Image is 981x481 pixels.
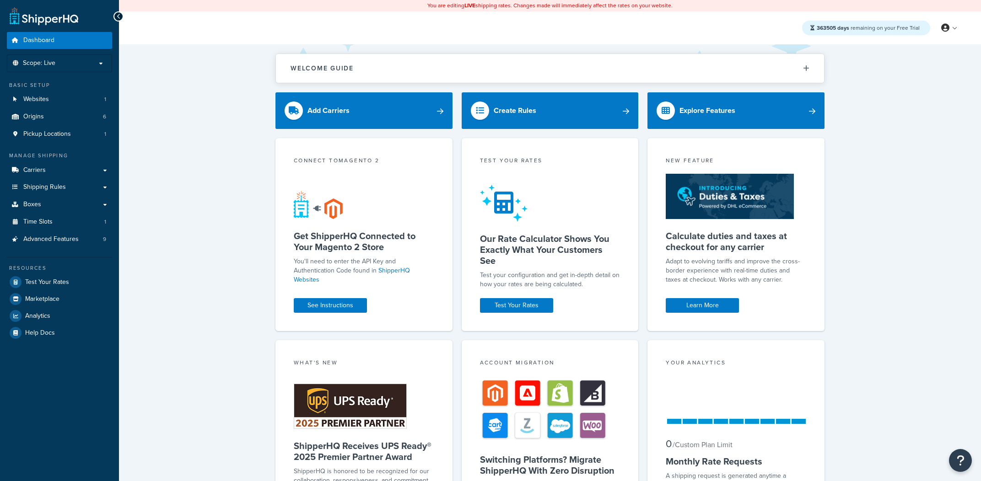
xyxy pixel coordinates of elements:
div: Add Carriers [307,104,350,117]
p: Adapt to evolving tariffs and improve the cross-border experience with real-time duties and taxes... [666,257,806,284]
button: Open Resource Center [949,449,972,472]
span: Origins [23,113,44,121]
a: Advanced Features9 [7,231,112,248]
a: Marketplace [7,291,112,307]
li: Time Slots [7,214,112,230]
div: Resources [7,264,112,272]
div: Account Migration [480,358,620,369]
span: Marketplace [25,295,59,303]
a: Origins6 [7,108,112,125]
li: Origins [7,108,112,125]
span: Scope: Live [23,59,55,67]
div: Test your rates [480,156,620,167]
small: / Custom Plan Limit [673,439,733,450]
h5: ShipperHQ Receives UPS Ready® 2025 Premier Partner Award [294,440,434,462]
a: Test Your Rates [480,298,553,313]
a: Create Rules [462,92,639,129]
span: 6 [103,113,106,121]
p: You'll need to enter the API Key and Authentication Code found in [294,257,434,284]
span: Websites [23,96,49,103]
div: What's New [294,358,434,369]
span: Boxes [23,201,41,208]
span: Time Slots [23,218,53,226]
span: 0 [666,436,672,451]
span: 9 [103,235,106,243]
a: Websites1 [7,91,112,108]
strong: 363505 days [817,24,849,32]
span: Advanced Features [23,235,79,243]
a: Analytics [7,308,112,324]
a: Boxes [7,196,112,213]
span: Pickup Locations [23,130,71,138]
a: Pickup Locations1 [7,126,112,143]
div: Explore Features [679,104,735,117]
h5: Monthly Rate Requests [666,456,806,467]
span: Dashboard [23,37,54,44]
div: New Feature [666,156,806,167]
div: Your Analytics [666,358,806,369]
h2: Welcome Guide [291,65,354,72]
span: 1 [104,96,106,103]
span: Carriers [23,166,46,174]
h5: Switching Platforms? Migrate ShipperHQ With Zero Disruption [480,454,620,476]
img: connect-shq-magento-24cdf84b.svg [294,191,343,219]
a: Explore Features [647,92,825,129]
a: Dashboard [7,32,112,49]
span: Analytics [25,312,50,320]
h5: Calculate duties and taxes at checkout for any carrier [666,230,806,252]
div: Manage Shipping [7,152,112,160]
a: Carriers [7,162,112,179]
li: Websites [7,91,112,108]
span: 1 [104,218,106,226]
a: Shipping Rules [7,179,112,196]
h5: Get ShipperHQ Connected to Your Magento 2 Store [294,230,434,252]
div: Create Rules [494,104,536,117]
span: 1 [104,130,106,138]
a: See Instructions [294,298,367,313]
a: Add Carriers [275,92,453,129]
span: Help Docs [25,329,55,337]
div: Basic Setup [7,81,112,89]
a: Learn More [666,298,739,313]
div: Test your configuration and get in-depth detail on how your rates are being calculated. [480,271,620,289]
li: Advanced Features [7,231,112,248]
div: Connect to Magento 2 [294,156,434,167]
span: Shipping Rules [23,183,66,191]
a: ShipperHQ Websites [294,266,410,284]
a: Test Your Rates [7,274,112,290]
li: Pickup Locations [7,126,112,143]
button: Welcome Guide [276,54,824,83]
b: LIVE [464,1,475,10]
a: Time Slots1 [7,214,112,230]
h5: Our Rate Calculator Shows You Exactly What Your Customers See [480,233,620,266]
a: Help Docs [7,325,112,341]
span: Test Your Rates [25,278,69,286]
span: remaining on your Free Trial [817,24,920,32]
